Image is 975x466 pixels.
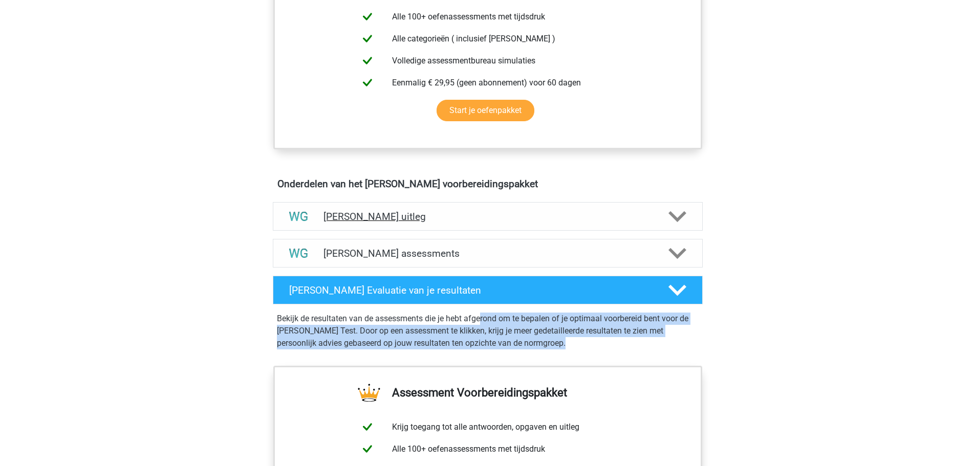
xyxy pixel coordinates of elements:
a: assessments [PERSON_NAME] assessments [269,239,707,268]
a: [PERSON_NAME] Evaluatie van je resultaten [269,276,707,304]
a: uitleg [PERSON_NAME] uitleg [269,202,707,231]
p: Bekijk de resultaten van de assessments die je hebt afgerond om te bepalen of je optimaal voorber... [277,313,699,349]
h4: Onderdelen van het [PERSON_NAME] voorbereidingspakket [277,178,698,190]
img: watson glaser assessments [286,240,312,267]
a: Start je oefenpakket [437,100,534,121]
h4: [PERSON_NAME] Evaluatie van je resultaten [289,284,652,296]
h4: [PERSON_NAME] uitleg [323,211,652,223]
h4: [PERSON_NAME] assessments [323,248,652,259]
img: watson glaser uitleg [286,204,312,230]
